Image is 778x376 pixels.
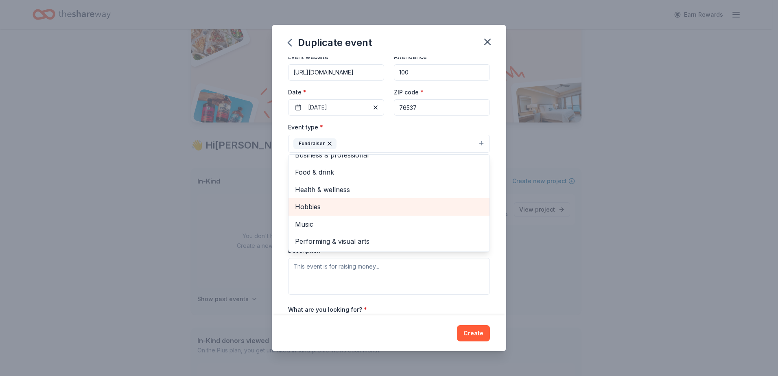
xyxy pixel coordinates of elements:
button: Fundraiser [288,135,490,153]
div: Fundraiser [293,138,337,149]
span: Business & professional [295,150,483,160]
span: Performing & visual arts [295,236,483,247]
span: Hobbies [295,201,483,212]
span: Food & drink [295,167,483,177]
span: Music [295,219,483,230]
span: Health & wellness [295,184,483,195]
div: Fundraiser [288,154,490,252]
